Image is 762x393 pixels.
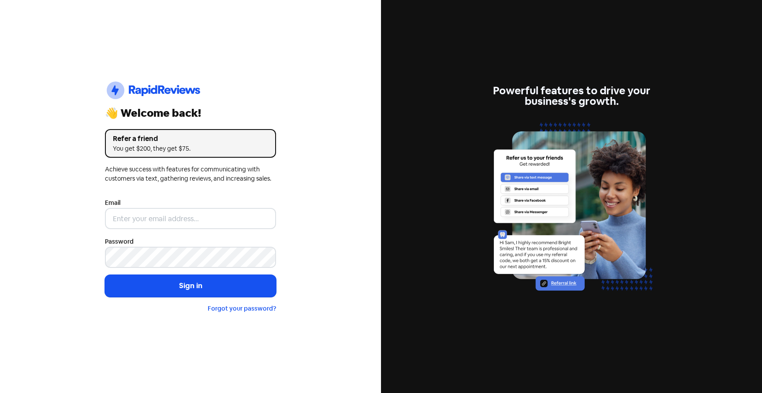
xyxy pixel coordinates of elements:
[486,85,657,107] div: Powerful features to drive your business's growth.
[105,275,276,297] button: Sign in
[105,208,276,229] input: Enter your email address...
[105,108,276,119] div: 👋 Welcome back!
[113,144,268,153] div: You get $200, they get $75.
[105,165,276,183] div: Achieve success with features for communicating with customers via text, gathering reviews, and i...
[113,133,268,144] div: Refer a friend
[105,237,134,246] label: Password
[105,198,120,208] label: Email
[208,304,276,312] a: Forgot your password?
[486,117,657,307] img: referrals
